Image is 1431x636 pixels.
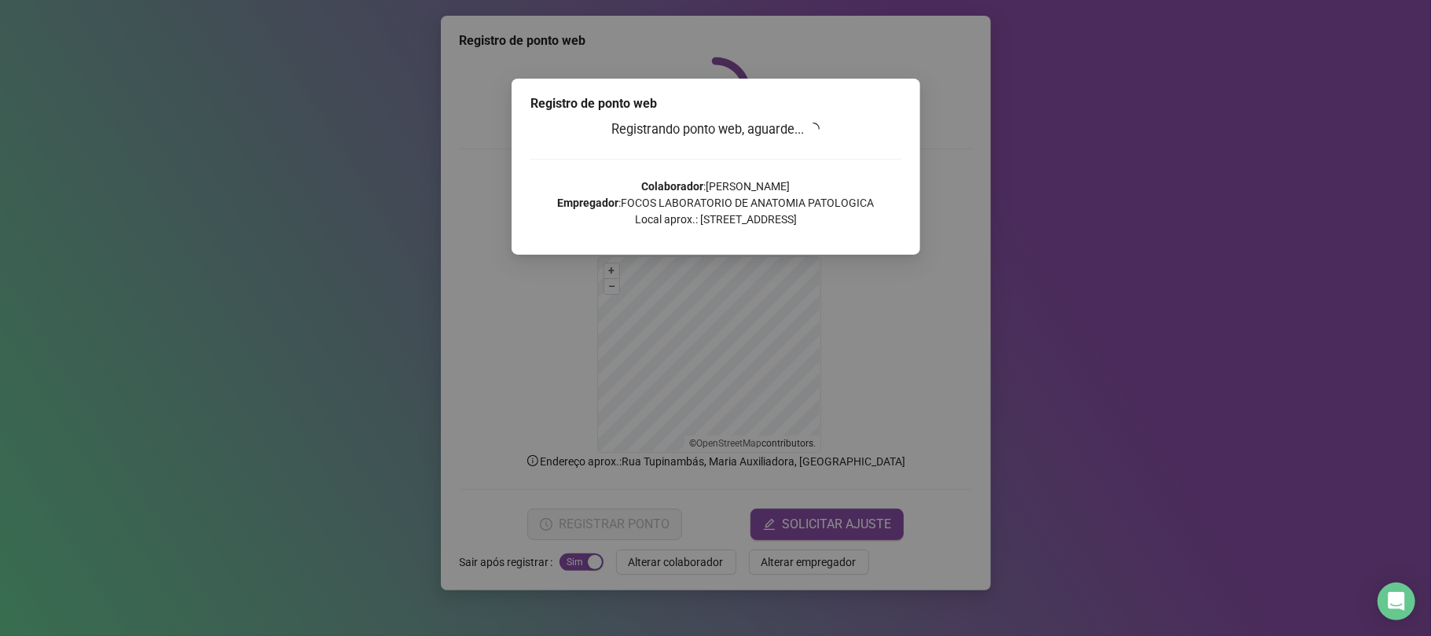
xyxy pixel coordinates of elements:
strong: Empregador [557,197,618,209]
strong: Colaborador [641,180,703,193]
h3: Registrando ponto web, aguarde... [530,119,901,140]
div: Registro de ponto web [530,94,901,113]
div: Open Intercom Messenger [1378,583,1415,620]
span: loading [805,121,820,136]
p: : [PERSON_NAME] : FOCOS LABORATORIO DE ANATOMIA PATOLOGICA Local aprox.: [STREET_ADDRESS] [530,178,901,228]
